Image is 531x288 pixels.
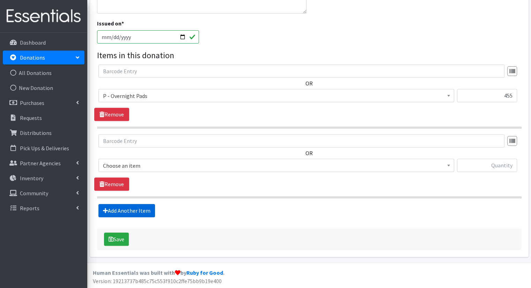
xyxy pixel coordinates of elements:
[103,161,450,170] span: Choose an item
[186,269,223,276] a: Ruby for Good
[3,156,84,170] a: Partner Agencies
[3,171,84,185] a: Inventory
[94,108,129,121] a: Remove
[103,91,450,101] span: P - Overnight Pads
[98,134,504,147] input: Barcode Entry
[93,278,222,285] span: Version: 19213737b485c75c553f910c2ffe75bb9b19e400
[20,190,48,197] p: Community
[305,79,313,88] label: OR
[3,51,84,65] a: Donations
[20,54,45,61] p: Donations
[305,149,313,157] label: OR
[3,66,84,80] a: All Donations
[94,177,129,191] a: Remove
[3,96,84,110] a: Purchases
[20,99,44,106] p: Purchases
[3,81,84,95] a: New Donation
[20,205,39,212] p: Reports
[3,201,84,215] a: Reports
[20,175,43,182] p: Inventory
[20,160,61,167] p: Partner Agencies
[98,89,454,102] span: P - Overnight Pads
[20,129,52,136] p: Distributions
[97,19,124,28] label: Issued on
[93,269,224,276] strong: Human Essentials was built with by .
[98,159,454,172] span: Choose an item
[20,114,42,121] p: Requests
[457,89,517,102] input: Quantity
[457,159,517,172] input: Quantity
[3,186,84,200] a: Community
[98,65,504,78] input: Barcode Entry
[3,5,84,28] img: HumanEssentials
[3,111,84,125] a: Requests
[20,39,46,46] p: Dashboard
[104,233,129,246] button: Save
[20,145,69,152] p: Pick Ups & Deliveries
[3,141,84,155] a: Pick Ups & Deliveries
[3,126,84,140] a: Distributions
[3,36,84,50] a: Dashboard
[121,20,124,27] abbr: required
[97,49,522,62] legend: Items in this donation
[98,204,155,217] a: Add Another Item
